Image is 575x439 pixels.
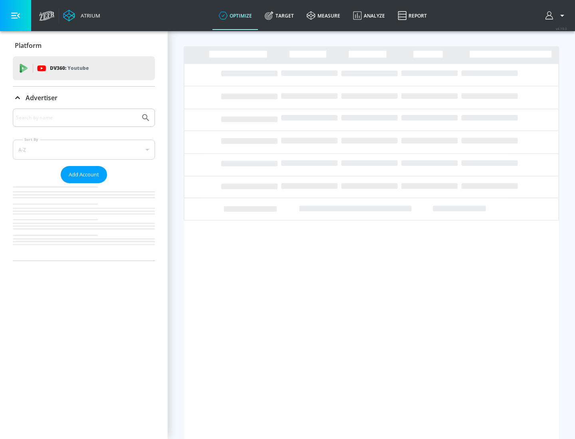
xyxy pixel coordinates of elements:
div: Advertiser [13,87,155,109]
div: Advertiser [13,109,155,261]
p: DV360: [50,64,89,73]
div: Atrium [77,12,100,19]
p: Platform [15,41,42,50]
p: Advertiser [26,93,57,102]
label: Sort By [23,137,40,142]
input: Search by name [16,113,137,123]
a: Analyze [347,1,391,30]
button: Add Account [61,166,107,183]
a: Target [258,1,300,30]
a: optimize [212,1,258,30]
p: Youtube [67,64,89,72]
div: DV360: Youtube [13,56,155,80]
a: Report [391,1,433,30]
a: Atrium [63,10,100,22]
a: measure [300,1,347,30]
div: Platform [13,34,155,57]
div: A-Z [13,140,155,160]
span: Add Account [69,170,99,179]
nav: list of Advertiser [13,183,155,261]
span: v 4.19.0 [556,26,567,31]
